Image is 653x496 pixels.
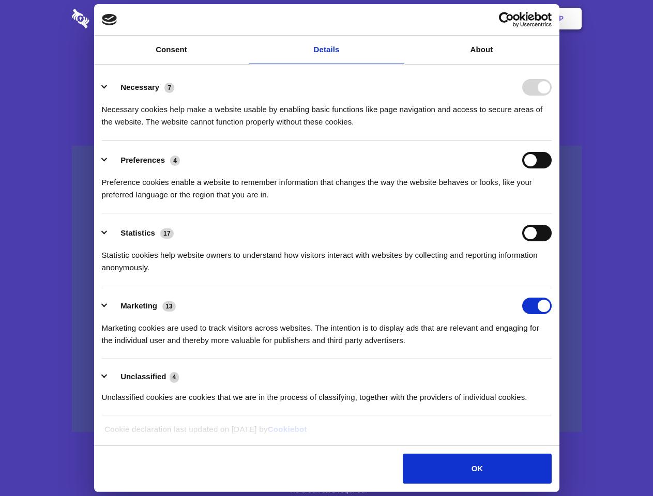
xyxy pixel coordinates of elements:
button: Preferences (4) [102,152,187,168]
label: Necessary [120,83,159,91]
div: Necessary cookies help make a website usable by enabling basic functions like page navigation and... [102,96,552,128]
img: logo [102,14,117,25]
button: OK [403,454,551,484]
div: Unclassified cookies are cookies that we are in the process of classifying, together with the pro... [102,383,552,404]
img: logo-wordmark-white-trans-d4663122ce5f474addd5e946df7df03e33cb6a1c49d2221995e7729f52c070b2.svg [72,9,160,28]
button: Statistics (17) [102,225,180,241]
button: Unclassified (4) [102,370,186,383]
a: Details [249,36,404,64]
label: Marketing [120,301,157,310]
a: Login [469,3,514,35]
button: Necessary (7) [102,79,181,96]
h4: Auto-redaction of sensitive data, encrypted data sharing and self-destructing private chats. Shar... [72,94,582,128]
div: Cookie declaration last updated on [DATE] by [97,423,556,443]
a: Pricing [303,3,348,35]
span: 4 [170,156,180,166]
a: Usercentrics Cookiebot - opens in a new window [461,12,552,27]
a: Contact [419,3,467,35]
h1: Eliminate Slack Data Loss. [72,47,582,84]
a: About [404,36,559,64]
span: 4 [170,372,179,382]
span: 17 [160,228,174,239]
a: Cookiebot [268,425,307,433]
a: Consent [94,36,249,64]
div: Marketing cookies are used to track visitors across websites. The intention is to display ads tha... [102,314,552,347]
label: Statistics [120,228,155,237]
span: 7 [164,83,174,93]
div: Preference cookies enable a website to remember information that changes the way the website beha... [102,168,552,201]
iframe: Drift Widget Chat Controller [601,444,641,484]
div: Statistic cookies help website owners to understand how visitors interact with websites by collec... [102,241,552,274]
button: Marketing (13) [102,298,183,314]
span: 13 [162,301,176,312]
label: Preferences [120,156,165,164]
a: Wistia video thumbnail [72,146,582,432]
